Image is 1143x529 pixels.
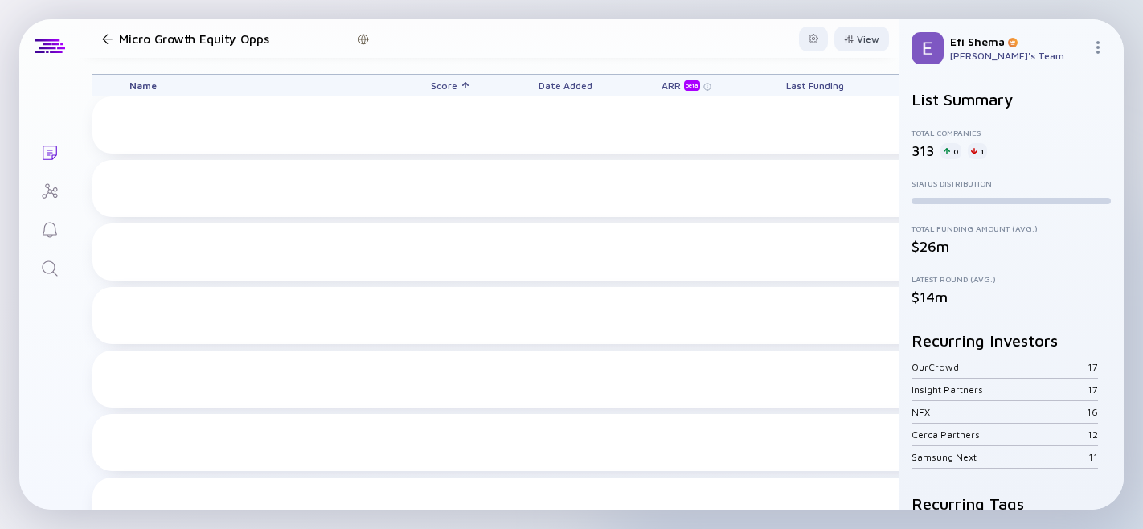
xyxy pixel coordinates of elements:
[786,80,844,92] span: Last Funding
[1092,41,1104,54] img: Menu
[912,90,1111,109] h2: List Summary
[912,223,1111,233] div: Total Funding Amount (Avg.)
[19,248,80,286] a: Search
[912,128,1111,137] div: Total Companies
[19,170,80,209] a: Investor Map
[1088,383,1098,396] div: 17
[912,32,944,64] img: Efi Profile Picture
[684,80,700,91] div: beta
[912,178,1111,188] div: Status Distribution
[912,451,1088,463] div: Samsung Next
[950,50,1085,62] div: [PERSON_NAME]'s Team
[912,383,1088,396] div: Insight Partners
[940,143,961,159] div: 0
[117,75,406,96] div: Name
[834,27,889,51] button: View
[950,35,1085,48] div: Efi Shema
[662,80,703,91] div: ARR
[912,238,1111,255] div: $26m
[1087,406,1098,418] div: 16
[912,289,1111,306] div: $14m
[19,132,80,170] a: Lists
[1088,451,1098,463] div: 11
[520,75,610,96] div: Date Added
[912,406,1087,418] div: NFX
[19,209,80,248] a: Reminders
[912,429,1088,441] div: Cerca Partners
[912,274,1111,284] div: Latest Round (Avg.)
[968,143,987,159] div: 1
[912,361,1088,373] div: OurCrowd
[912,142,934,159] div: 313
[912,331,1111,350] h2: Recurring Investors
[1088,361,1098,373] div: 17
[406,75,496,96] div: Score
[912,494,1111,513] h2: Recurring Tags
[119,31,269,46] h1: Micro Growth Equity Opps
[1088,429,1098,441] div: 12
